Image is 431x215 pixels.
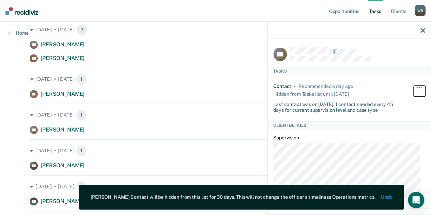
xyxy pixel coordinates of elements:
span: [PERSON_NAME] [41,162,84,169]
span: [PERSON_NAME] [41,198,84,204]
button: Undo [381,194,392,200]
span: [PERSON_NAME] [41,126,84,133]
span: 1 [76,109,87,120]
span: [PERSON_NAME] [41,55,84,61]
dt: Supervision [273,135,425,141]
span: 1 [76,181,87,192]
div: Contact [273,83,291,89]
span: [PERSON_NAME] [41,91,84,97]
div: W B [415,5,426,16]
div: [DATE] • [DATE] [30,145,401,156]
span: 1 [76,74,87,85]
div: Last contact was on [DATE]; 1 contact needed every 45 days for current supervision level and case... [273,99,400,113]
div: [DATE] • [DATE] [30,181,401,192]
div: [DATE] • [DATE] [30,74,401,85]
a: Home [8,30,29,36]
img: Recidiviz [5,7,38,15]
div: [DATE] • [DATE] [30,109,401,120]
div: • [294,83,296,89]
div: Recommended a day ago [298,83,353,89]
span: 1 [76,145,87,156]
div: [PERSON_NAME] Contact will be hidden from this list for 30 days. This will not change the officer... [91,194,375,200]
span: 2 [76,24,88,35]
div: Open Intercom Messenger [408,192,424,208]
div: Tasks [268,67,431,75]
div: [DATE] • [DATE] [30,24,401,35]
div: Hidden from Tasks list until [DATE] [273,89,349,99]
div: Client Details [268,121,431,129]
span: [PERSON_NAME] [41,41,84,48]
